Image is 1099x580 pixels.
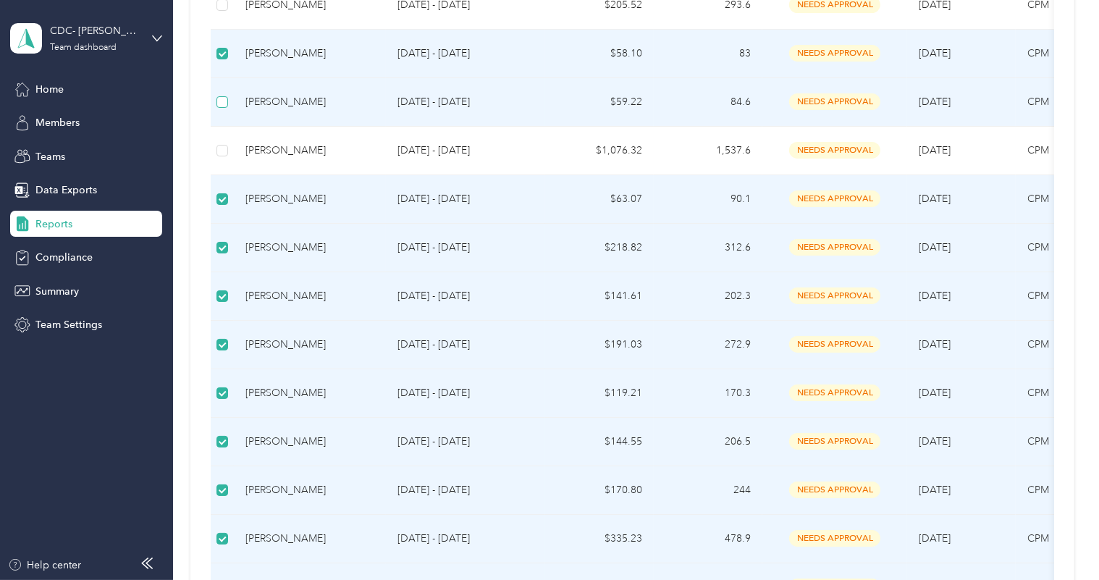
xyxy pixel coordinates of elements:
button: Help center [8,558,82,573]
p: [DATE] - [DATE] [397,385,534,401]
span: [DATE] [919,193,951,205]
span: [DATE] [919,47,951,59]
div: [PERSON_NAME] [245,434,374,450]
td: $141.61 [545,272,654,321]
span: [DATE] [919,96,951,108]
td: $218.82 [545,224,654,272]
p: [DATE] - [DATE] [397,434,534,450]
td: $1,076.32 [545,127,654,175]
span: needs approval [789,45,880,62]
td: $191.03 [545,321,654,369]
div: [PERSON_NAME] [245,385,374,401]
td: 202.3 [654,272,762,321]
span: [DATE] [919,532,951,545]
span: Summary [35,284,79,299]
span: needs approval [789,433,880,450]
iframe: Everlance-gr Chat Button Frame [1018,499,1099,580]
div: [PERSON_NAME] [245,482,374,498]
td: $63.07 [545,175,654,224]
span: [DATE] [919,241,951,253]
span: needs approval [789,336,880,353]
td: 206.5 [654,418,762,466]
p: [DATE] - [DATE] [397,482,534,498]
td: 83 [654,30,762,78]
span: needs approval [789,530,880,547]
div: [PERSON_NAME] [245,46,374,62]
span: [DATE] [919,387,951,399]
p: [DATE] - [DATE] [397,46,534,62]
div: [PERSON_NAME] [245,337,374,353]
span: needs approval [789,190,880,207]
td: 272.9 [654,321,762,369]
span: Reports [35,217,72,232]
span: Team Settings [35,317,102,332]
td: $335.23 [545,515,654,563]
span: needs approval [789,482,880,498]
td: 90.1 [654,175,762,224]
span: needs approval [789,239,880,256]
div: [PERSON_NAME] [245,240,374,256]
span: needs approval [789,384,880,401]
span: needs approval [789,142,880,159]
div: [PERSON_NAME] [245,94,374,110]
td: $59.22 [545,78,654,127]
td: 1,537.6 [654,127,762,175]
div: CDC- [PERSON_NAME] [50,23,140,38]
span: [DATE] [919,290,951,302]
span: Home [35,82,64,97]
td: 312.6 [654,224,762,272]
span: Compliance [35,250,93,265]
p: [DATE] - [DATE] [397,531,534,547]
td: $119.21 [545,369,654,418]
span: [DATE] [919,484,951,496]
td: $144.55 [545,418,654,466]
span: [DATE] [919,338,951,350]
div: [PERSON_NAME] [245,191,374,207]
div: [PERSON_NAME] [245,143,374,159]
span: needs approval [789,93,880,110]
td: 244 [654,466,762,515]
span: Teams [35,149,65,164]
div: Team dashboard [50,43,117,52]
td: 170.3 [654,369,762,418]
p: [DATE] - [DATE] [397,240,534,256]
td: $58.10 [545,30,654,78]
span: needs approval [789,287,880,304]
td: $170.80 [545,466,654,515]
p: [DATE] - [DATE] [397,337,534,353]
p: [DATE] - [DATE] [397,143,534,159]
div: [PERSON_NAME] [245,288,374,304]
span: [DATE] [919,435,951,447]
span: [DATE] [919,144,951,156]
p: [DATE] - [DATE] [397,288,534,304]
p: [DATE] - [DATE] [397,94,534,110]
p: [DATE] - [DATE] [397,191,534,207]
span: Members [35,115,80,130]
td: 478.9 [654,515,762,563]
td: 84.6 [654,78,762,127]
div: [PERSON_NAME] [245,531,374,547]
span: Data Exports [35,182,97,198]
